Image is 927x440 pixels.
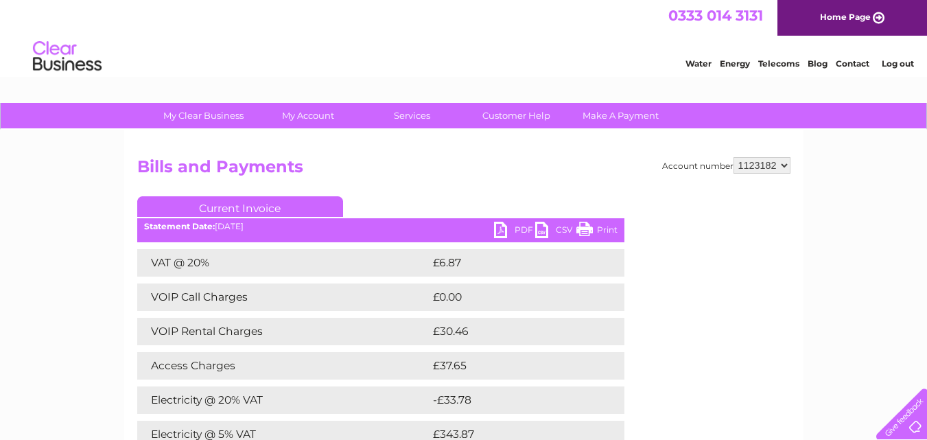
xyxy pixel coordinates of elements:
[137,386,430,414] td: Electricity @ 20% VAT
[460,103,573,128] a: Customer Help
[251,103,364,128] a: My Account
[564,103,677,128] a: Make A Payment
[137,352,430,380] td: Access Charges
[882,58,914,69] a: Log out
[144,221,215,231] b: Statement Date:
[685,58,712,69] a: Water
[430,318,598,345] td: £30.46
[137,318,430,345] td: VOIP Rental Charges
[668,7,763,24] a: 0333 014 3131
[758,58,799,69] a: Telecoms
[836,58,869,69] a: Contact
[147,103,260,128] a: My Clear Business
[137,157,790,183] h2: Bills and Payments
[662,157,790,174] div: Account number
[430,283,593,311] td: £0.00
[430,386,599,414] td: -£33.78
[494,222,535,242] a: PDF
[137,249,430,277] td: VAT @ 20%
[137,283,430,311] td: VOIP Call Charges
[576,222,618,242] a: Print
[720,58,750,69] a: Energy
[137,222,624,231] div: [DATE]
[808,58,828,69] a: Blog
[430,352,596,380] td: £37.65
[140,8,788,67] div: Clear Business is a trading name of Verastar Limited (registered in [GEOGRAPHIC_DATA] No. 3667643...
[137,196,343,217] a: Current Invoice
[32,36,102,78] img: logo.png
[430,249,592,277] td: £6.87
[535,222,576,242] a: CSV
[355,103,469,128] a: Services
